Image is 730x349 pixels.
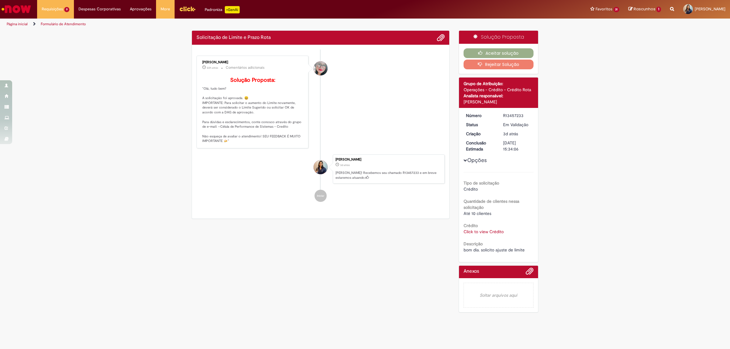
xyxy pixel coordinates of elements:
div: R13457233 [503,112,531,119]
a: Rascunhos [628,6,661,12]
span: Requisições [42,6,63,12]
div: Em Validação [503,122,531,128]
span: Crédito [464,186,478,192]
div: Padroniza [205,6,240,13]
b: Solução Proposta: [230,77,275,84]
button: Rejeitar Solução [464,60,534,69]
b: Quantidade de clientes nessa solicitação [464,199,519,210]
span: 3d atrás [340,163,350,167]
dt: Status [461,122,499,128]
h2: Solicitação de Limite e Prazo Rota Histórico de tíquete [196,35,271,40]
dt: Número [461,112,499,119]
time: 29/08/2025 13:57:10 [207,66,218,70]
a: Click to view Crédito [464,229,504,234]
div: Analista responsável: [464,93,534,99]
div: Jamille Teixeira Rocha [314,160,328,174]
li: Jamille Teixeira Rocha [196,154,445,184]
div: Operações - Crédito - Crédito Rota [464,87,534,93]
dt: Criação [461,131,499,137]
span: Até 10 clientes [464,211,491,216]
div: [DATE] 15:34:06 [503,140,531,152]
a: Página inicial [7,22,28,26]
time: 28/08/2025 11:34:01 [503,131,518,136]
button: Aceitar solução [464,48,534,58]
b: Crédito [464,223,478,228]
div: [PERSON_NAME] [202,60,304,64]
span: 22h atrás [207,66,218,70]
span: Despesas Corporativas [78,6,121,12]
time: 28/08/2025 11:34:01 [340,163,350,167]
span: 1 [656,7,661,12]
p: "Olá, tudo bem? A solicitação foi aprovada. 😀 IMPORTANTE: Para solicitar o aumento do Limite nova... [202,77,304,143]
img: ServiceNow [1,3,32,15]
span: Favoritos [596,6,612,12]
span: [PERSON_NAME] [695,6,725,12]
dt: Conclusão Estimada [461,140,499,152]
a: Formulário de Atendimento [41,22,86,26]
b: Descrição [464,241,483,247]
ul: Histórico de tíquete [196,50,445,208]
b: Tipo de solicitação [464,180,499,186]
button: Adicionar anexos [526,267,534,278]
span: Rascunhos [634,6,655,12]
h2: Anexos [464,269,479,274]
span: 31 [614,7,620,12]
em: Soltar arquivos aqui [464,283,534,308]
span: 3d atrás [503,131,518,136]
div: Grupo de Atribuição: [464,81,534,87]
div: 28/08/2025 11:34:01 [503,131,531,137]
p: [PERSON_NAME]! Recebemos seu chamado R13457233 e em breve estaremos atuando. [335,171,441,180]
p: +GenAi [225,6,240,13]
span: bom dia. solicito ajuste de limite [464,247,525,253]
div: Solução Proposta [459,31,538,44]
div: [PERSON_NAME] [335,158,441,161]
div: Franciele Fernanda Melo dos Santos [314,61,328,75]
span: More [161,6,170,12]
span: 9 [64,7,69,12]
button: Adicionar anexos [437,34,445,42]
span: Aprovações [130,6,151,12]
img: click_logo_yellow_360x200.png [179,4,196,13]
ul: Trilhas de página [5,19,482,30]
div: [PERSON_NAME] [464,99,534,105]
small: Comentários adicionais [226,65,265,70]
